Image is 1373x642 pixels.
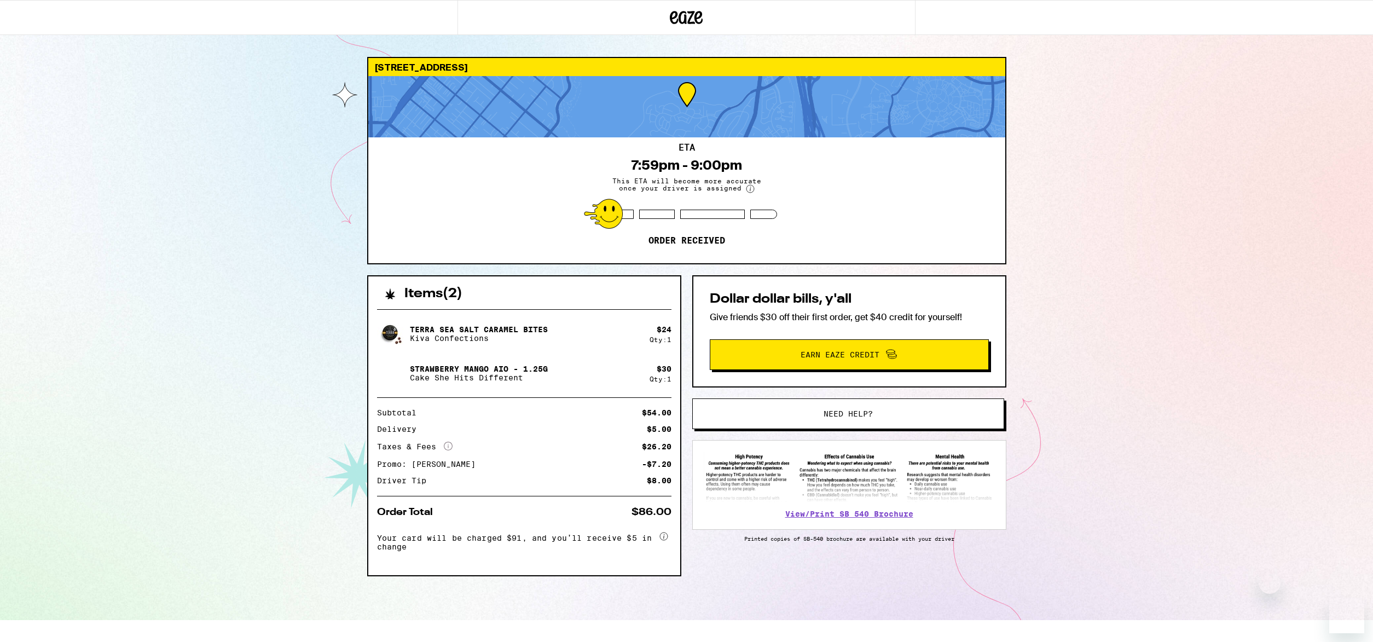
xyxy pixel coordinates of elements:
[605,177,769,193] span: This ETA will become more accurate once your driver is assigned
[410,373,548,382] p: Cake She Hits Different
[1329,598,1364,633] iframe: Button to launch messaging window
[801,351,879,358] span: Earn Eaze Credit
[410,334,548,343] p: Kiva Confections
[377,409,424,417] div: Subtotal
[642,460,671,468] div: -$7.20
[632,158,742,173] div: 7:59pm - 9:00pm
[404,287,462,300] h2: Items ( 2 )
[1259,572,1281,594] iframe: Close message
[648,235,725,246] p: Order received
[377,358,408,389] img: Strawberry Mango AIO - 1.25g
[377,319,408,349] img: Terra Sea Salt Caramel Bites
[377,477,434,484] div: Driver Tip
[704,452,995,502] img: SB 540 Brochure preview
[785,510,913,518] a: View/Print SB 540 Brochure
[377,442,453,452] div: Taxes & Fees
[650,375,671,383] div: Qty: 1
[642,409,671,417] div: $54.00
[632,507,671,517] div: $86.00
[368,58,1005,76] div: [STREET_ADDRESS]
[824,410,873,418] span: Need help?
[410,325,548,334] p: Terra Sea Salt Caramel Bites
[692,398,1004,429] button: Need help?
[647,477,671,484] div: $8.00
[657,365,671,373] div: $ 30
[650,336,671,343] div: Qty: 1
[657,325,671,334] div: $ 24
[692,535,1006,542] p: Printed copies of SB-540 brochure are available with your driver
[377,425,424,433] div: Delivery
[710,339,989,370] button: Earn Eaze Credit
[679,143,695,152] h2: ETA
[710,311,989,323] p: Give friends $30 off their first order, get $40 credit for yourself!
[710,293,989,306] h2: Dollar dollar bills, y'all
[377,460,483,468] div: Promo: [PERSON_NAME]
[642,443,671,450] div: $26.20
[377,507,441,517] div: Order Total
[410,365,548,373] p: Strawberry Mango AIO - 1.25g
[377,530,657,551] span: Your card will be charged $91, and you’ll receive $5 in change
[647,425,671,433] div: $5.00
